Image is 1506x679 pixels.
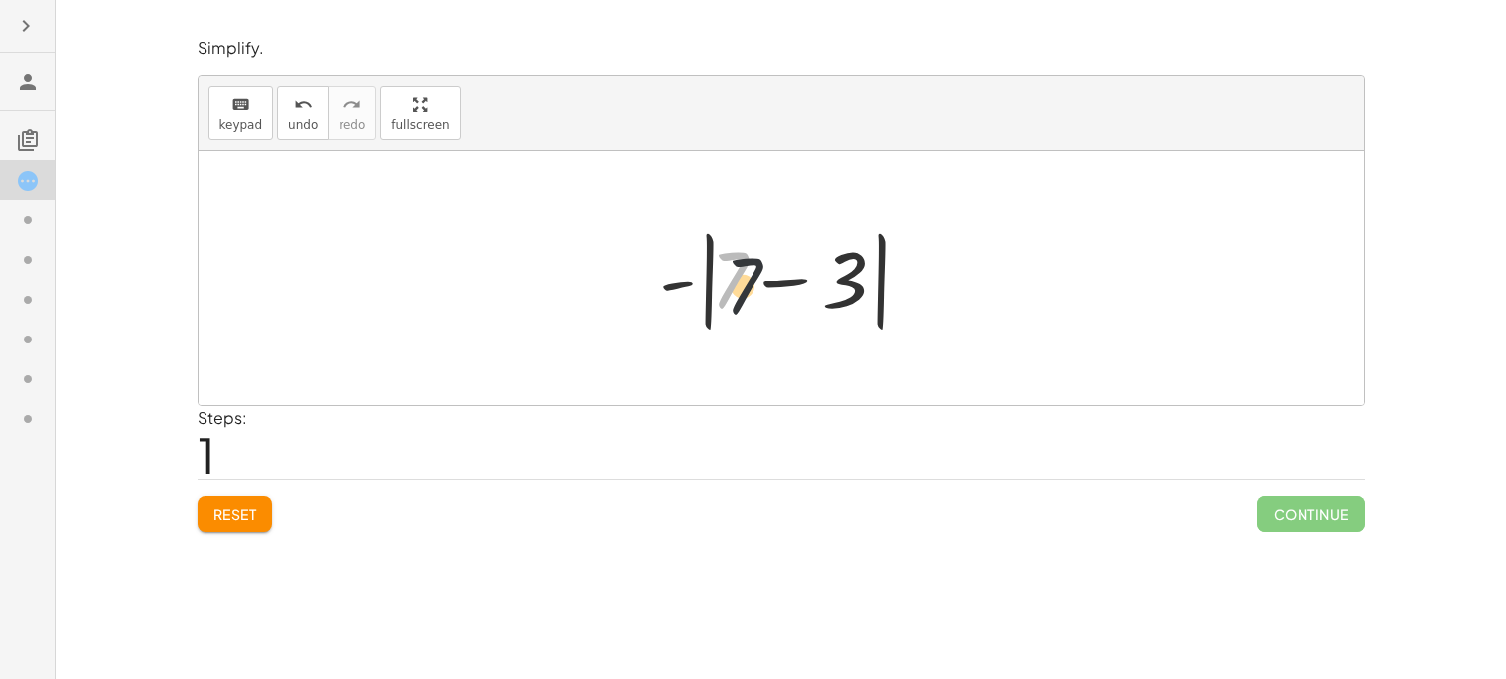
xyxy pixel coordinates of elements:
[198,37,1365,60] p: Simplify.
[208,86,274,140] button: keyboardkeypad
[391,118,449,132] span: fullscreen
[16,328,40,351] i: Task not started.
[16,248,40,272] i: Task not started.
[288,118,318,132] span: undo
[213,505,257,523] span: Reset
[198,424,215,484] span: 1
[198,407,247,428] label: Steps:
[16,208,40,232] i: Task not started.
[328,86,376,140] button: redoredo
[16,70,40,94] i: Abagail Trujillo
[277,86,329,140] button: undoundo
[380,86,460,140] button: fullscreen
[16,367,40,391] i: Task not started.
[219,118,263,132] span: keypad
[16,407,40,431] i: Task not started.
[16,169,40,193] i: Task started.
[198,496,273,532] button: Reset
[16,288,40,312] i: Task not started.
[339,118,365,132] span: redo
[294,93,313,117] i: undo
[342,93,361,117] i: redo
[231,93,250,117] i: keyboard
